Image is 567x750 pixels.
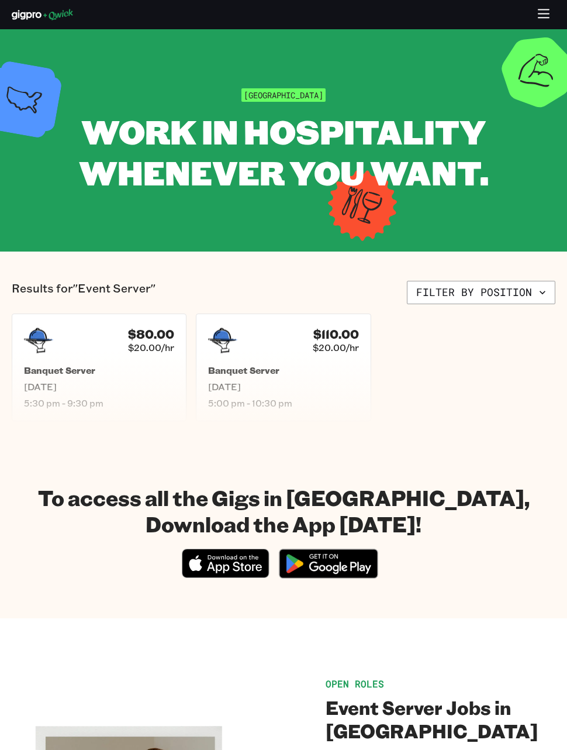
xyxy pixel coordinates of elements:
[407,281,555,304] button: Filter by position
[128,327,174,342] h4: $80.00
[24,381,174,393] span: [DATE]
[208,397,358,409] span: 5:00 pm - 10:30 pm
[208,381,358,393] span: [DATE]
[182,568,269,580] a: Download on the App Store
[196,314,371,421] a: $110.00$20.00/hrBanquet Server[DATE]5:00 pm - 10:30 pm
[79,109,489,194] span: WORK IN HOSPITALITY WHENEVER YOU WANT.
[313,327,359,342] h4: $110.00
[208,364,358,376] h5: Banquet Server
[128,342,174,353] span: $20.00/hr
[326,677,384,690] span: Open Roles
[24,364,174,376] h5: Banquet Server
[12,314,186,421] a: $80.00$20.00/hrBanquet Server[DATE]5:30 pm - 9:30 pm
[326,696,555,742] h2: Event Server Jobs in [GEOGRAPHIC_DATA]
[12,484,555,537] h1: To access all the Gigs in [GEOGRAPHIC_DATA], Download the App [DATE]!
[313,342,359,353] span: $20.00/hr
[241,88,326,102] span: [GEOGRAPHIC_DATA]
[24,397,174,409] span: 5:30 pm - 9:30 pm
[272,542,385,586] img: Get it on Google Play
[12,281,155,304] p: Results for "Event Server"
